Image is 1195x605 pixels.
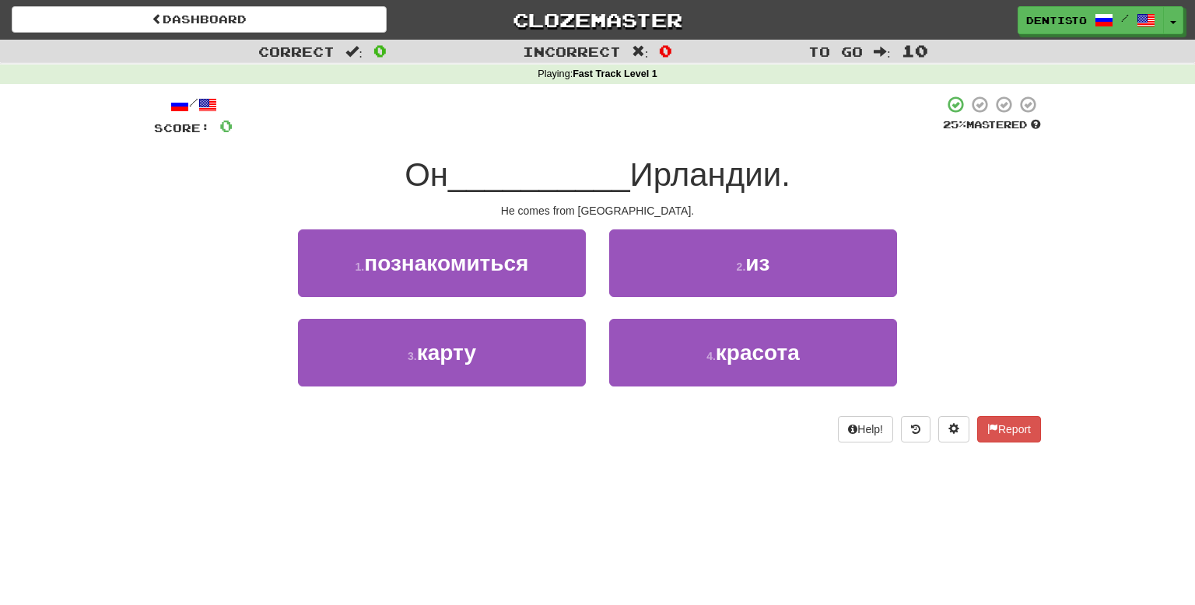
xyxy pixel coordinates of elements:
[364,251,528,275] span: познакомиться
[345,45,363,58] span: :
[808,44,863,59] span: To go
[154,121,210,135] span: Score:
[405,156,448,193] span: Он
[943,118,966,131] span: 25 %
[706,350,716,362] small: 4 .
[448,156,630,193] span: __________
[258,44,335,59] span: Correct
[977,416,1041,442] button: Report
[219,116,233,135] span: 0
[609,319,897,386] button: 4.красота
[154,203,1041,219] div: He comes from [GEOGRAPHIC_DATA].
[523,44,621,59] span: Incorrect
[1121,12,1129,23] span: /
[417,341,476,365] span: карту
[901,416,930,442] button: Round history (alt+y)
[716,341,800,365] span: красота
[573,68,657,79] strong: Fast Track Level 1
[356,261,365,273] small: 1 .
[632,45,649,58] span: :
[410,6,785,33] a: Clozemaster
[609,229,897,297] button: 2.из
[1026,13,1087,27] span: Dentisto
[154,95,233,114] div: /
[373,41,387,60] span: 0
[1018,6,1164,34] a: Dentisto /
[902,41,928,60] span: 10
[943,118,1041,132] div: Mastered
[838,416,893,442] button: Help!
[298,229,586,297] button: 1.познакомиться
[298,319,586,386] button: 3.карту
[12,6,387,33] a: Dashboard
[659,41,672,60] span: 0
[630,156,790,193] span: Ирландии.
[408,350,417,362] small: 3 .
[745,251,769,275] span: из
[737,261,746,273] small: 2 .
[874,45,891,58] span: :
